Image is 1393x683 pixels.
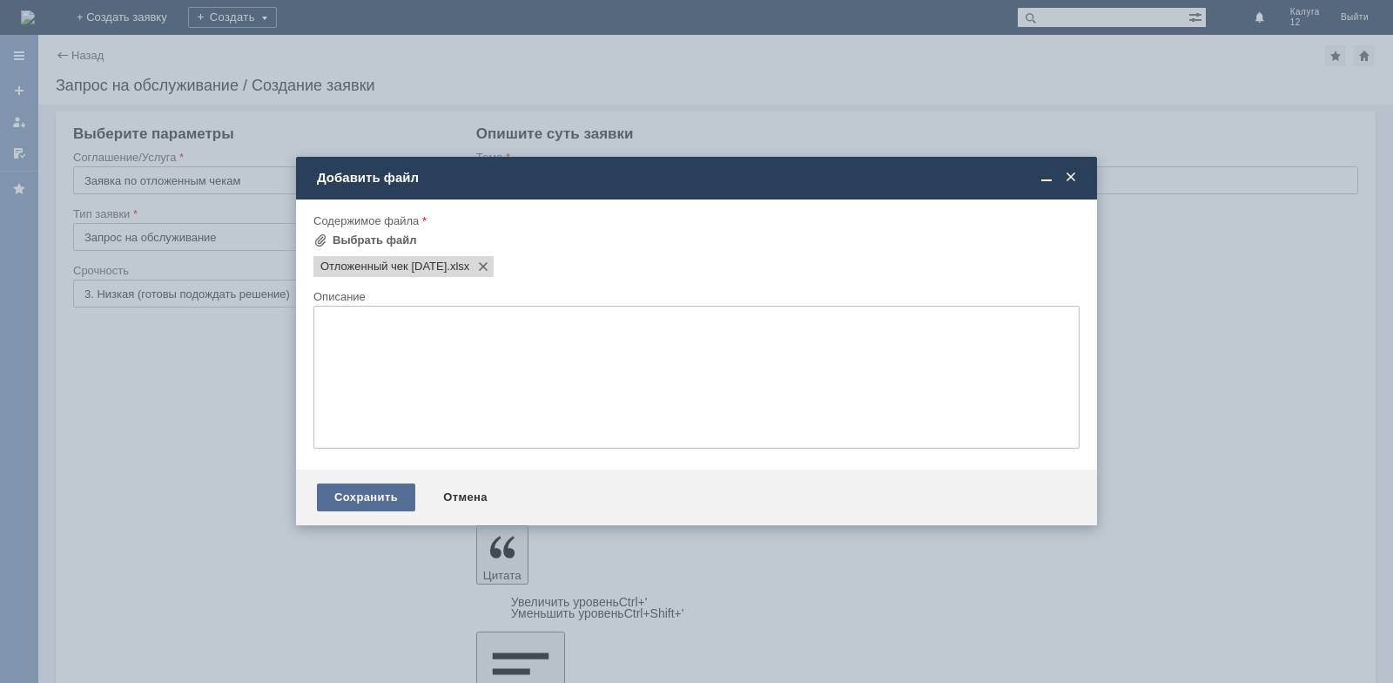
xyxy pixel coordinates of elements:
span: Отложенный чек 09.09.2025 г..xlsx [447,260,469,274]
span: Закрыть [1062,170,1080,186]
div: Выбрать файл [333,233,417,247]
div: Описание [313,291,1076,302]
div: Добавить файл [317,170,1080,186]
span: Отложенный чек 09.09.2025 г..xlsx [320,260,447,274]
span: Свернуть (Ctrl + M) [1038,170,1055,186]
div: Содержимое файла [313,215,1076,227]
div: Добрый вечер. Прошу удалить отложенный чек во вложении. [GEOGRAPHIC_DATA]. [7,7,254,49]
